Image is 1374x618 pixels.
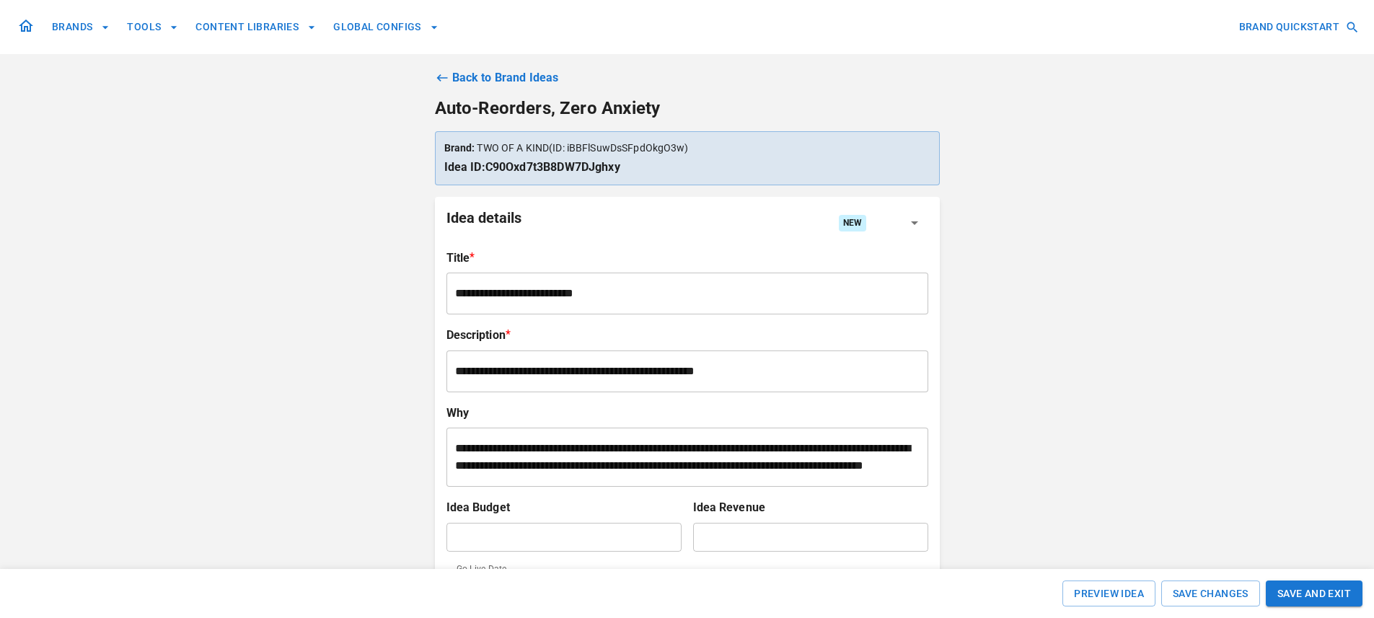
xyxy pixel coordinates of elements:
[1161,581,1260,607] button: SAVE CHANGES
[446,249,470,268] h6: Title
[435,98,661,118] span: Auto-Reorders, Zero Anxiety
[444,141,930,156] p: TWO OF A KIND (ID: iBBFlSuwDsSFpdOkgO3w )
[457,562,506,575] label: Go Live Date
[693,498,928,517] h6: Idea Revenue
[446,498,682,517] h6: Idea Budget
[444,142,475,154] strong: Brand:
[447,428,928,486] div: rdw-wrapper
[447,273,928,314] div: rdw-wrapper
[839,215,866,231] div: New
[447,351,928,392] div: rdw-wrapper
[446,404,928,423] h6: Why
[444,160,620,174] strong: Idea ID: C90Oxd7t3B8DW7DJghxy
[121,14,184,40] button: TOOLS
[455,440,920,474] div: rdw-editor
[1233,14,1362,40] button: BRAND QUICKSTART
[446,208,521,237] h5: Idea details
[327,14,444,40] button: GLOBAL CONFIGS
[455,285,920,302] div: rdw-editor
[455,363,920,380] div: rdw-editor
[435,69,940,87] a: Back to Brand Ideas
[1266,581,1362,607] button: SAVE AND EXIT
[1062,581,1155,607] button: Preview Idea
[446,326,506,345] h6: Description
[190,14,322,40] button: CONTENT LIBRARIES
[46,14,115,40] button: BRANDS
